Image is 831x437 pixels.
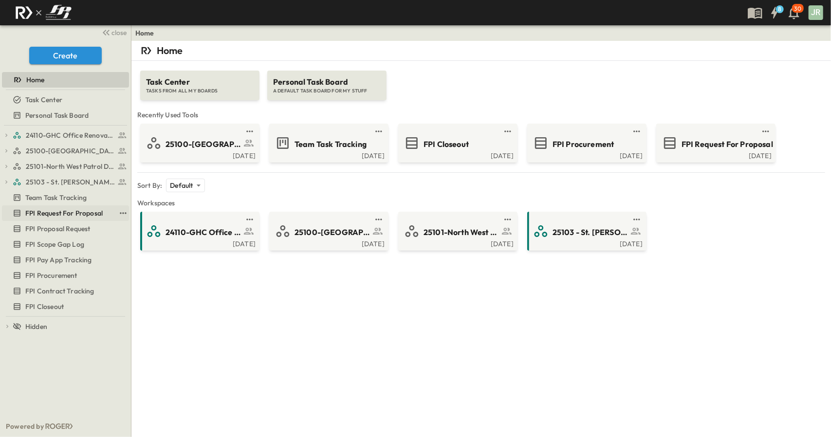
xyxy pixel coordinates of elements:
button: test [244,214,256,225]
div: FPI Closeouttest [2,299,129,314]
a: 24110-GHC Office Renovations [13,128,127,142]
button: test [760,126,772,137]
span: FPI Request For Proposal [682,139,773,150]
h6: 8 [778,5,781,13]
span: Personal Task Board [25,110,89,120]
a: [DATE] [658,151,772,159]
span: A DEFAULT TASK BOARD FOR MY STUFF [273,88,381,94]
a: 25100-Vanguard Prep School [13,144,127,158]
div: 25101-North West Patrol Divisiontest [2,159,129,174]
a: FPI Contract Tracking [2,284,127,298]
a: 25101-North West Patrol Division [400,223,514,239]
a: Task Center [2,93,127,107]
a: 25100-[GEOGRAPHIC_DATA] [142,135,256,151]
button: test [502,126,514,137]
span: 25101-North West Patrol Division [26,162,115,171]
div: JR [809,5,823,20]
a: 25103 - St. [PERSON_NAME] Phase 2 [529,223,643,239]
span: Home [26,75,45,85]
a: [DATE] [529,151,643,159]
div: FPI Procurementtest [2,268,129,283]
div: Team Task Trackingtest [2,190,129,205]
a: [DATE] [271,151,385,159]
button: JR [808,4,824,21]
div: Default [166,179,204,192]
button: test [373,126,385,137]
a: Personal Task Board [2,109,127,122]
a: Team Task Tracking [271,135,385,151]
span: FPI Closeout [25,302,64,311]
a: [DATE] [142,239,256,247]
a: 25100-[GEOGRAPHIC_DATA] [271,223,385,239]
span: 25100-[GEOGRAPHIC_DATA] [295,227,370,238]
span: FPI Procurement [553,139,614,150]
span: TASKS FROM ALL MY BOARDS [146,88,254,94]
a: [DATE] [271,239,385,247]
div: FPI Pay App Trackingtest [2,252,129,268]
a: FPI Closeout [2,300,127,313]
a: FPI Pay App Tracking [2,253,127,267]
a: Team Task Tracking [2,191,127,204]
button: test [631,214,643,225]
span: FPI Scope Gap Log [25,239,84,249]
a: FPI Request For Proposal [658,135,772,151]
a: 25101-North West Patrol Division [13,160,127,173]
span: Recently Used Tools [137,110,825,120]
button: test [373,214,385,225]
a: 24110-GHC Office Renovations [142,223,256,239]
div: [DATE] [400,239,514,247]
a: Home [2,73,127,87]
span: 25100-[GEOGRAPHIC_DATA] [166,139,241,150]
button: test [502,214,514,225]
span: 25103 - St. [PERSON_NAME] Phase 2 [553,227,628,238]
div: FPI Proposal Requesttest [2,221,129,237]
a: [DATE] [400,151,514,159]
span: Personal Task Board [273,76,381,88]
span: FPI Proposal Request [25,224,90,234]
div: 25100-Vanguard Prep Schooltest [2,143,129,159]
button: close [98,25,129,39]
a: [DATE] [529,239,643,247]
a: [DATE] [142,151,256,159]
a: FPI Closeout [400,135,514,151]
img: c8d7d1ed905e502e8f77bf7063faec64e13b34fdb1f2bdd94b0e311fc34f8000.png [12,2,75,23]
span: FPI Procurement [25,271,77,280]
nav: breadcrumbs [135,28,160,38]
button: 8 [765,4,784,21]
span: FPI Closeout [424,139,469,150]
a: Task CenterTASKS FROM ALL MY BOARDS [139,61,260,100]
p: Home [157,44,183,57]
a: FPI Proposal Request [2,222,127,236]
span: Workspaces [137,198,825,208]
span: FPI Pay App Tracking [25,255,92,265]
div: Personal Task Boardtest [2,108,129,123]
span: Team Task Tracking [295,139,367,150]
span: 24110-GHC Office Renovations [166,227,241,238]
span: close [112,28,127,37]
div: FPI Scope Gap Logtest [2,237,129,252]
span: FPI Contract Tracking [25,286,94,296]
a: Personal Task BoardA DEFAULT TASK BOARD FOR MY STUFF [266,61,388,100]
p: 30 [794,5,801,13]
button: test [244,126,256,137]
div: FPI Request For Proposaltest [2,205,129,221]
a: FPI Procurement [2,269,127,282]
div: 24110-GHC Office Renovationstest [2,127,129,143]
div: FPI Contract Trackingtest [2,283,129,299]
p: Default [170,181,193,190]
a: Home [135,28,154,38]
span: Task Center [25,95,62,105]
span: Hidden [25,322,47,331]
span: 25101-North West Patrol Division [424,227,499,238]
span: Team Task Tracking [25,193,87,202]
span: 25100-Vanguard Prep School [26,146,115,156]
span: Task Center [146,76,254,88]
